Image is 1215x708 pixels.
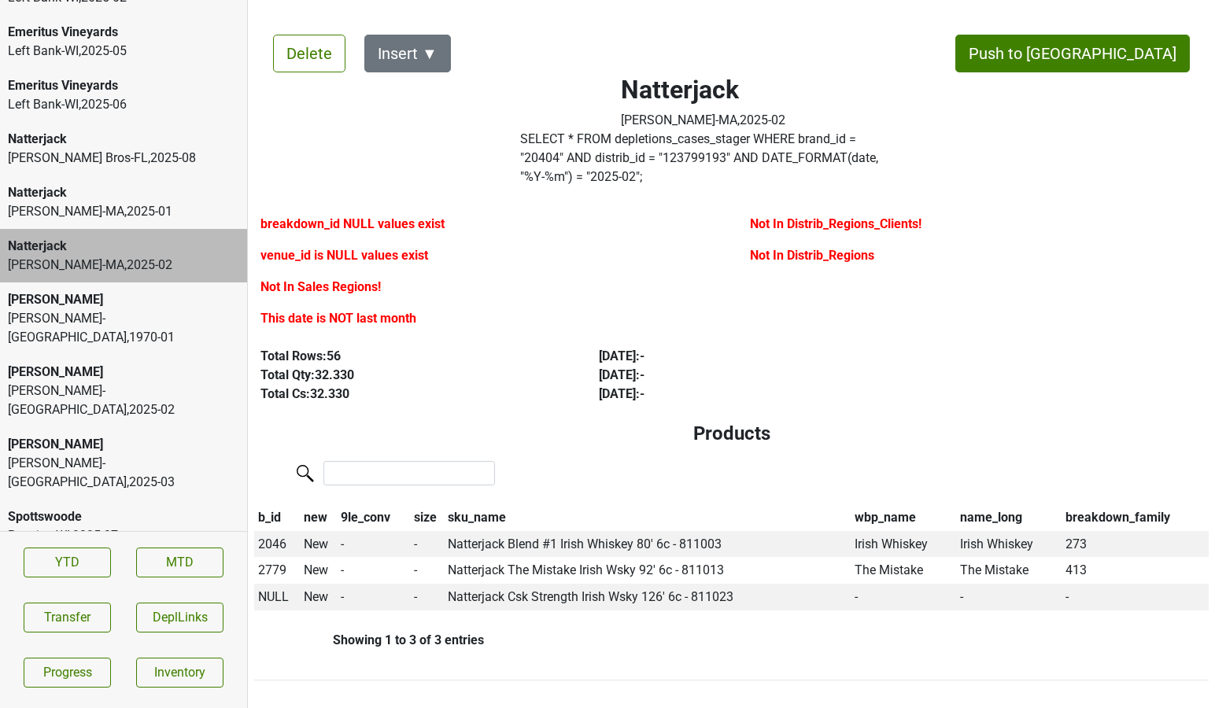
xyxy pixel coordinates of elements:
div: Natterjack [8,130,239,149]
th: b_id: activate to sort column descending [254,504,300,531]
label: breakdown_id NULL values exist [260,215,445,234]
td: - [338,531,410,558]
button: Push to [GEOGRAPHIC_DATA] [955,35,1190,72]
div: Natterjack [8,237,239,256]
div: Emeritus Vineyards [8,76,239,95]
button: Delete [273,35,345,72]
th: sku_name: activate to sort column ascending [445,504,851,531]
button: DeplLinks [136,603,223,632]
div: Prestige-WI , 2025 - 07 [8,526,239,545]
th: new: activate to sort column ascending [300,504,338,531]
a: Inventory [136,658,223,688]
h4: Products [267,422,1196,445]
td: - [338,557,410,584]
td: - [338,584,410,610]
td: Natterjack Csk Strength Irish Wsky 126' 6c - 811023 [445,584,851,610]
th: 9le_conv: activate to sort column ascending [338,504,410,531]
th: wbp_name: activate to sort column ascending [851,504,956,531]
div: [PERSON_NAME]-MA , 2025 - 02 [621,111,785,130]
th: size: activate to sort column ascending [410,504,445,531]
th: breakdown_family: activate to sort column ascending [1062,504,1209,531]
div: [PERSON_NAME]-[GEOGRAPHIC_DATA] , 2025 - 03 [8,454,239,492]
label: venue_id is NULL values exist [260,246,428,265]
span: NULL [258,589,289,604]
div: [PERSON_NAME] [8,435,239,454]
td: - [410,531,445,558]
div: Natterjack [8,183,239,202]
td: New [300,584,338,610]
button: Insert ▼ [364,35,451,72]
div: Emeritus Vineyards [8,23,239,42]
div: Spottswoode [8,507,239,526]
div: [PERSON_NAME]-[GEOGRAPHIC_DATA] , 1970 - 01 [8,309,239,347]
div: [DATE] : - [599,366,901,385]
div: [DATE] : - [599,347,901,366]
td: 273 [1062,531,1209,558]
td: Natterjack Blend #1 Irish Whiskey 80' 6c - 811003 [445,531,851,558]
td: - [1062,584,1209,610]
span: 2046 [258,537,286,551]
td: - [851,584,956,610]
div: Showing 1 to 3 of 3 entries [254,632,484,647]
button: Transfer [24,603,111,632]
td: Irish Whiskey [851,531,956,558]
div: Left Bank-WI , 2025 - 05 [8,42,239,61]
td: - [410,557,445,584]
div: Left Bank-WI , 2025 - 06 [8,95,239,114]
a: Progress [24,658,111,688]
div: [DATE] : - [599,385,901,404]
td: New [300,531,338,558]
th: name_long: activate to sort column ascending [956,504,1062,531]
label: Click to copy query [520,130,885,186]
div: [PERSON_NAME] [8,363,239,382]
div: Total Cs: 32.330 [260,385,563,404]
div: [PERSON_NAME]-MA , 2025 - 02 [8,256,239,275]
label: Not In Sales Regions! [260,278,381,297]
a: MTD [136,548,223,577]
a: YTD [24,548,111,577]
td: New [300,557,338,584]
span: 2779 [258,562,286,577]
label: Not In Distrib_Regions_Clients! [750,215,921,234]
div: [PERSON_NAME] [8,290,239,309]
div: [PERSON_NAME] Bros-FL , 2025 - 08 [8,149,239,168]
div: Total Qty: 32.330 [260,366,563,385]
div: [PERSON_NAME]-[GEOGRAPHIC_DATA] , 2025 - 02 [8,382,239,419]
td: Irish Whiskey [956,531,1062,558]
td: 413 [1062,557,1209,584]
td: The Mistake [956,557,1062,584]
td: - [410,584,445,610]
h2: Natterjack [621,75,785,105]
td: - [956,584,1062,610]
div: Total Rows: 56 [260,347,563,366]
td: The Mistake [851,557,956,584]
div: [PERSON_NAME]-MA , 2025 - 01 [8,202,239,221]
td: Natterjack The Mistake Irish Wsky 92' 6c - 811013 [445,557,851,584]
label: This date is NOT last month [260,309,416,328]
label: Not In Distrib_Regions [750,246,874,265]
